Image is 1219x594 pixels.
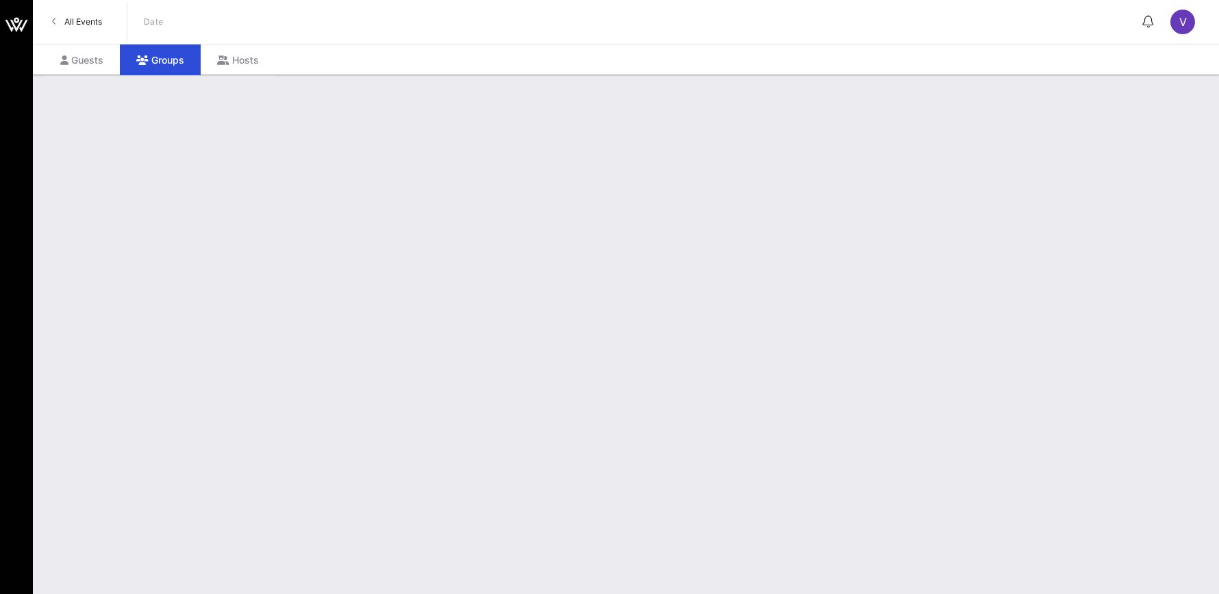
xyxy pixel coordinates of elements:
[44,44,120,75] div: Guests
[144,15,164,29] p: Date
[201,44,275,75] div: Hosts
[1170,10,1195,34] div: V
[44,11,110,33] a: All Events
[64,16,102,27] span: All Events
[120,44,201,75] div: Groups
[1179,15,1187,29] span: V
